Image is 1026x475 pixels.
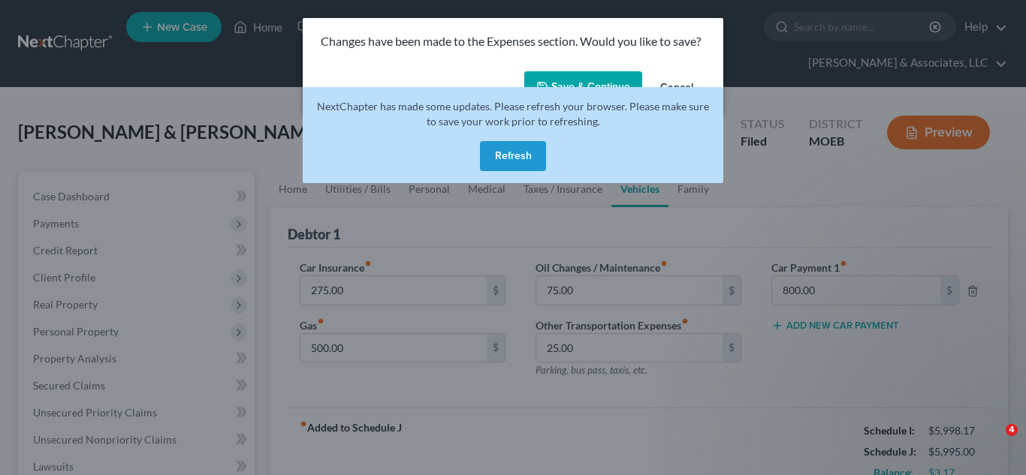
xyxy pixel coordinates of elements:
[317,100,709,128] span: NextChapter has made some updates. Please refresh your browser. Please make sure to save your wor...
[480,141,546,171] button: Refresh
[648,73,705,103] button: Cancel
[524,71,642,103] button: Save & Continue
[1006,424,1018,436] span: 4
[975,424,1011,460] iframe: Intercom live chat
[321,33,705,50] p: Changes have been made to the Expenses section. Would you like to save?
